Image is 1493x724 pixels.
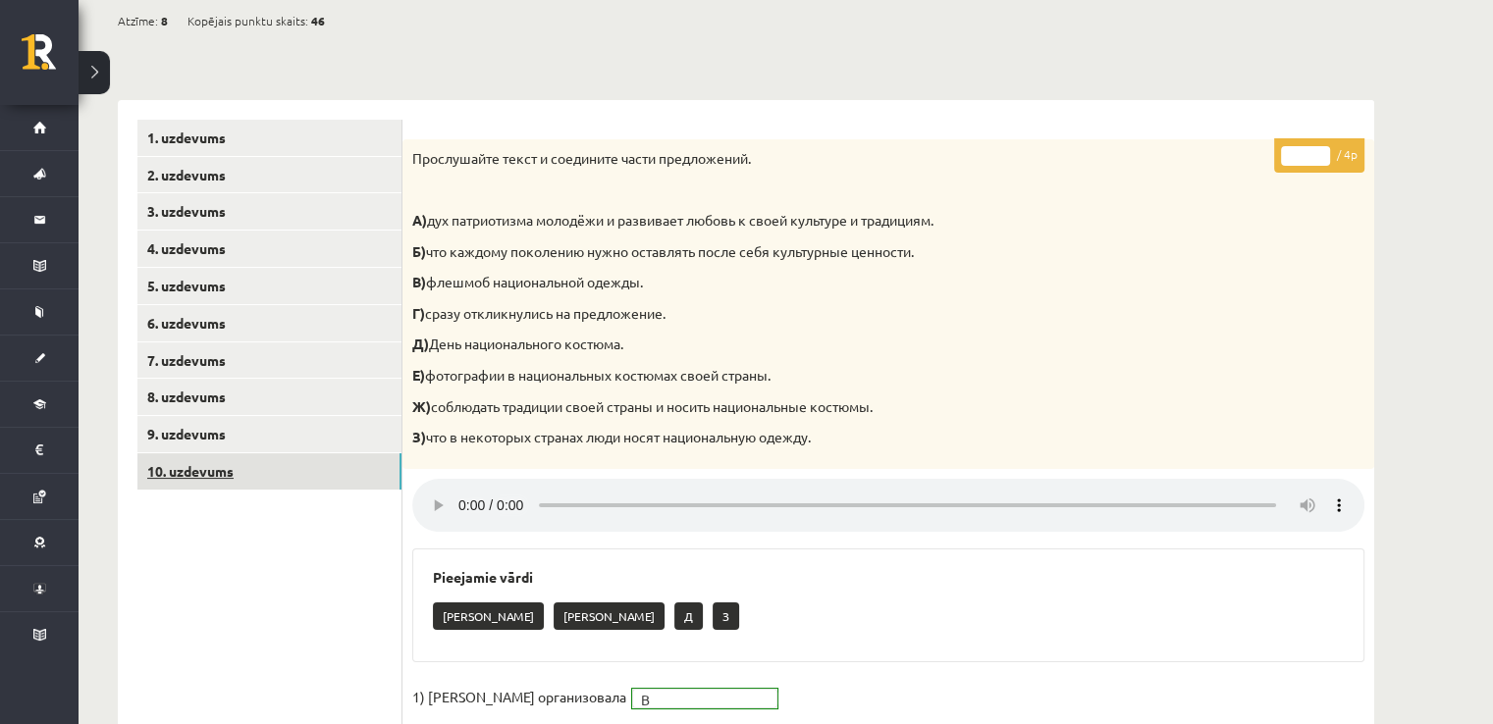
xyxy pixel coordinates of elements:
[412,428,426,445] strong: З)
[137,231,401,267] a: 4. uzdevums
[412,211,427,229] strong: А)
[137,268,401,304] a: 5. uzdevums
[187,6,308,35] span: Kopējais punktu skaits:
[412,304,1266,324] p: сразу откликнулись на предложение.
[137,120,401,156] a: 1. uzdevums
[713,602,739,630] p: З
[118,6,158,35] span: Atzīme:
[137,305,401,341] a: 6. uzdevums
[412,428,1266,447] p: что в некоторых странах люди носят национальную одежду.
[412,335,429,352] strong: Д)
[412,242,1266,262] p: что каждому поколению нужно оставлять после себя культурные ценности.
[412,242,426,260] strong: Б)
[674,602,703,630] p: Д
[412,211,1266,231] p: дух патриотизма молодёжи и развивает любовь к своей культуре и традициям.
[22,34,79,83] a: Rīgas 1. Tālmācības vidusskola
[137,157,401,193] a: 2. uzdevums
[311,6,325,35] span: 46
[412,366,1266,386] p: фотографии в национальных костюмах своей страны.
[412,149,1266,169] p: Прослушайте текст и соедините части предложений.
[433,602,544,630] p: [PERSON_NAME]
[412,273,426,290] strong: В)
[137,453,401,490] a: 10. uzdevums
[137,193,401,230] a: 3. uzdevums
[137,342,401,379] a: 7. uzdevums
[433,569,1344,586] h3: Pieejamie vārdi
[412,682,626,711] p: 1) [PERSON_NAME] организовала
[412,304,425,322] strong: Г)
[554,602,665,630] p: [PERSON_NAME]
[412,335,1266,354] p: День национального костюма.
[632,689,777,708] a: В
[412,397,1266,417] p: соблюдать традиции своей страны и носить национальные костюмы.
[1274,138,1364,173] p: / 4p
[412,273,1266,292] p: флешмоб национальной одежды.
[412,397,431,415] strong: Ж)
[137,379,401,415] a: 8. uzdevums
[641,690,751,709] span: В
[412,366,425,384] strong: Е)
[161,6,168,35] span: 8
[137,416,401,452] a: 9. uzdevums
